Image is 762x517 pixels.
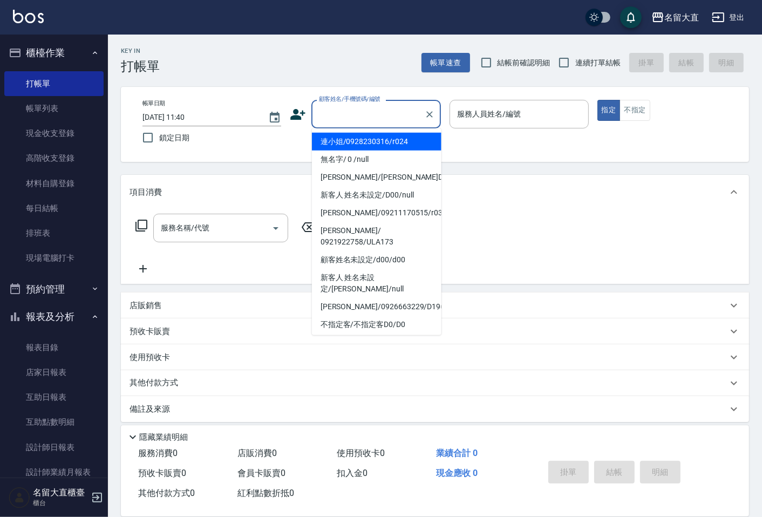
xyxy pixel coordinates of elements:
a: 現金收支登錄 [4,121,104,146]
div: 預收卡販賣 [121,318,749,344]
li: [PERSON_NAME]/09211170515/r030 [312,204,441,222]
li: 連小姐/0928230316/r024 [312,133,441,151]
button: 櫃檯作業 [4,39,104,67]
a: 帳單列表 [4,96,104,121]
li: 不指定客/不指定客D0/D0 [312,316,441,334]
div: 其他付款方式 [121,370,749,396]
p: 預收卡販賣 [130,326,170,337]
div: 項目消費 [121,175,749,209]
li: 新客人 姓名未設定/[PERSON_NAME]/null [312,269,441,298]
a: 互助日報表 [4,385,104,410]
button: 帳單速查 [421,53,470,73]
button: 名留大直 [647,6,703,29]
a: 設計師日報表 [4,435,104,460]
button: Clear [422,107,437,122]
span: 預收卡販賣 0 [138,468,186,478]
p: 備註及來源 [130,404,170,415]
button: 報表及分析 [4,303,104,331]
label: 顧客姓名/手機號碼/編號 [319,95,380,103]
span: 扣入金 0 [337,468,368,478]
span: 結帳前確認明細 [498,57,550,69]
h3: 打帳單 [121,59,160,74]
a: 現場電腦打卡 [4,246,104,270]
h5: 名留大直櫃臺 [33,487,88,498]
span: 鎖定日期 [159,132,189,144]
a: 排班表 [4,221,104,246]
span: 連續打單結帳 [575,57,621,69]
img: Person [9,487,30,508]
p: 隱藏業績明細 [139,432,188,443]
span: 紅利點數折抵 0 [237,488,294,498]
span: 使用預收卡 0 [337,448,385,458]
span: 服務消費 0 [138,448,178,458]
span: 店販消費 0 [237,448,277,458]
a: 設計師業績月報表 [4,460,104,485]
li: [PERSON_NAME]/ 0921922758/ULA173 [312,222,441,251]
a: 材料自購登錄 [4,171,104,196]
button: Choose date, selected date is 2025-08-15 [262,105,288,131]
a: 互助點數明細 [4,410,104,434]
span: 業績合計 0 [436,448,478,458]
img: Logo [13,10,44,23]
div: 店販銷售 [121,292,749,318]
li: [PERSON_NAME]/0926663229/D196 [312,298,441,316]
p: 項目消費 [130,187,162,198]
div: 名留大直 [664,11,699,24]
li: 新客人 姓名未設定/D00/null [312,186,441,204]
li: [PERSON_NAME]/[PERSON_NAME]D207/D207 [312,168,441,186]
span: 現金應收 0 [436,468,478,478]
button: 指定 [597,100,621,121]
span: 其他付款方式 0 [138,488,195,498]
a: 店家日報表 [4,360,104,385]
button: 不指定 [620,100,650,121]
a: 報表目錄 [4,335,104,360]
div: 使用預收卡 [121,344,749,370]
p: 使用預收卡 [130,352,170,363]
a: 高階收支登錄 [4,146,104,171]
button: 登出 [707,8,749,28]
p: 櫃台 [33,498,88,508]
li: 無名字/ 0 /null [312,151,441,168]
span: 會員卡販賣 0 [237,468,285,478]
li: 顧客姓名未設定/d00/d00 [312,251,441,269]
button: Open [267,220,284,237]
button: save [620,6,642,28]
a: 每日結帳 [4,196,104,221]
a: 打帳單 [4,71,104,96]
input: YYYY/MM/DD hh:mm [142,108,257,126]
p: 店販銷售 [130,300,162,311]
button: 預約管理 [4,275,104,303]
label: 帳單日期 [142,99,165,107]
h2: Key In [121,47,160,55]
li: 林雲雀/0920336110/D188 [312,334,441,351]
div: 備註及來源 [121,396,749,422]
p: 其他付款方式 [130,377,183,389]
